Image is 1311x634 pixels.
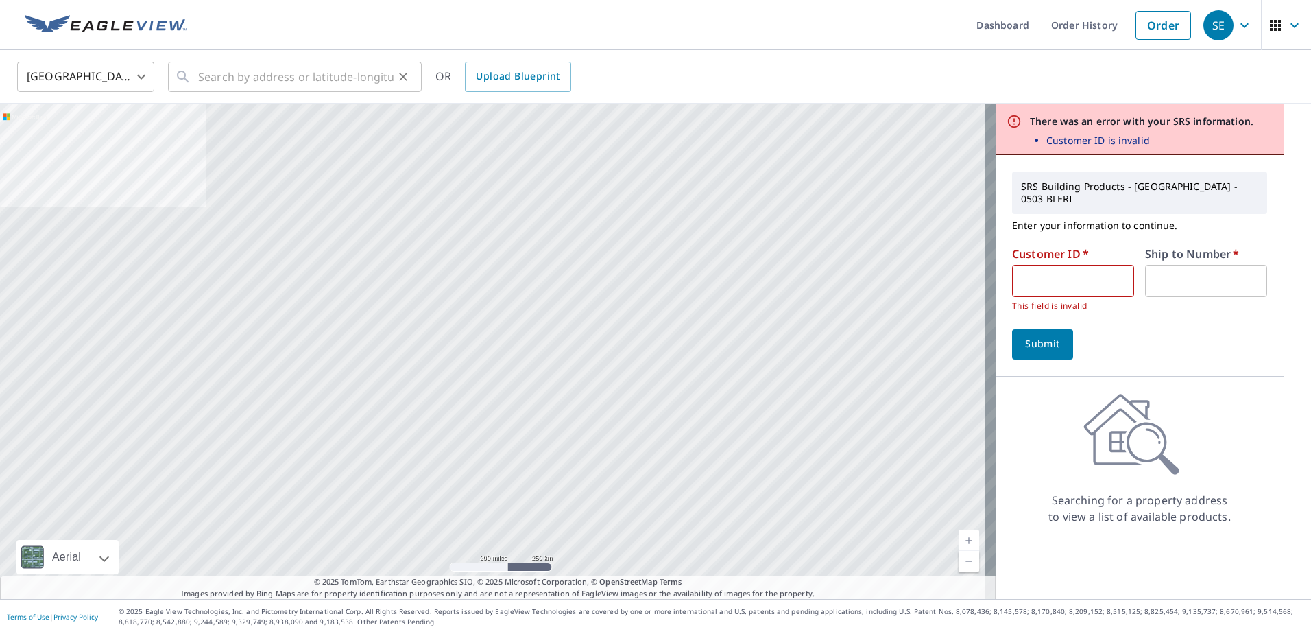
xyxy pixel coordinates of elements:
a: Upload Blueprint [465,62,570,92]
a: Terms [660,576,682,587]
div: Aerial [48,540,85,574]
span: Upload Blueprint [476,68,560,85]
div: Aerial [16,540,119,574]
a: Current Level 5, Zoom Out [959,551,979,572]
p: This field is invalid [1012,299,1124,313]
img: EV Logo [25,15,187,36]
a: OpenStreetMap [599,576,657,587]
p: Searching for a property address to view a list of available products. [1048,492,1231,525]
button: Clear [394,67,413,86]
button: Submit [1012,329,1073,360]
p: Enter your information to continue. [1012,214,1267,237]
p: SRS Building Products - [GEOGRAPHIC_DATA] - 0503 BLERI [1015,175,1264,211]
a: Terms of Use [7,612,49,622]
label: Ship to Number [1145,248,1239,259]
a: Current Level 5, Zoom In [959,530,979,551]
a: Order [1135,11,1191,40]
p: | [7,613,98,621]
div: [GEOGRAPHIC_DATA] [17,58,154,96]
button: Customer ID is invalid [1046,133,1150,148]
div: OR [435,62,571,92]
input: Search by address or latitude-longitude [198,58,394,96]
span: Submit [1023,336,1062,353]
p: There was an error with your SRS information. [1030,115,1253,128]
span: © 2025 TomTom, Earthstar Geographics SIO, © 2025 Microsoft Corporation, © [314,576,682,588]
label: Customer ID [1012,248,1089,259]
div: SE [1203,10,1234,40]
p: © 2025 Eagle View Technologies, Inc. and Pictometry International Corp. All Rights Reserved. Repo... [119,607,1304,627]
a: Privacy Policy [53,612,98,622]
